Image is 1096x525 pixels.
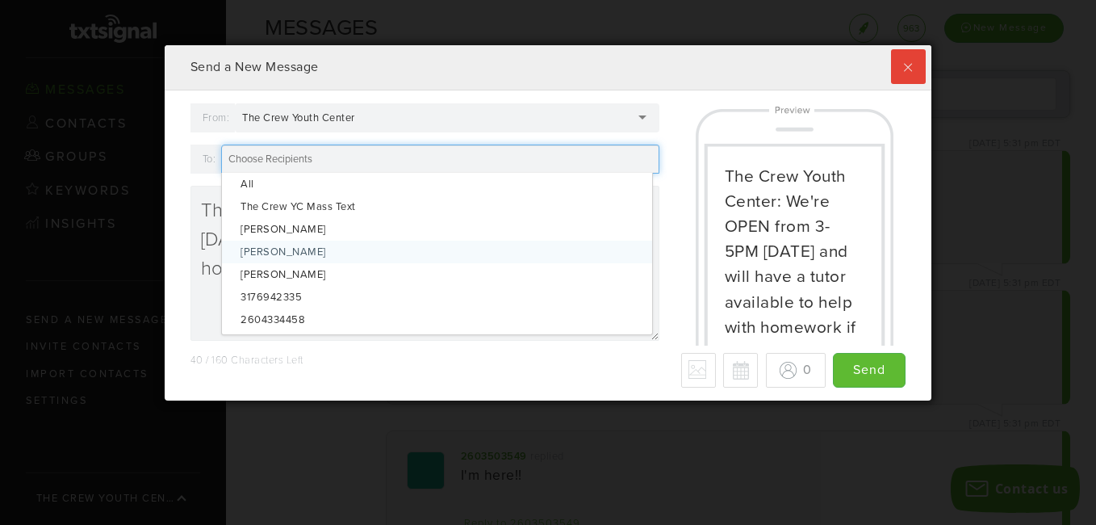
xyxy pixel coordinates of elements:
[725,164,864,366] div: The Crew Youth Center: We're OPEN from 3-5PM [DATE] and will have a tutor available to help with ...
[190,59,319,75] span: Send a New Message
[228,152,317,166] input: Choose Recipients
[766,353,826,388] button: 0
[231,354,303,367] span: Characters Left
[833,353,906,388] input: Send
[222,173,652,195] div: All
[190,354,228,367] span: 40 / 160
[222,309,652,331] div: 2604334458
[222,331,652,354] div: 2602757319
[222,241,652,263] div: [PERSON_NAME]
[222,195,652,218] div: The Crew YC Mass Text
[222,263,652,286] div: [PERSON_NAME]
[222,286,652,309] div: 3176942335
[222,218,652,241] div: [PERSON_NAME]
[242,111,374,125] div: The Crew Youth Center
[203,148,216,170] label: To:
[203,107,230,129] label: From:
